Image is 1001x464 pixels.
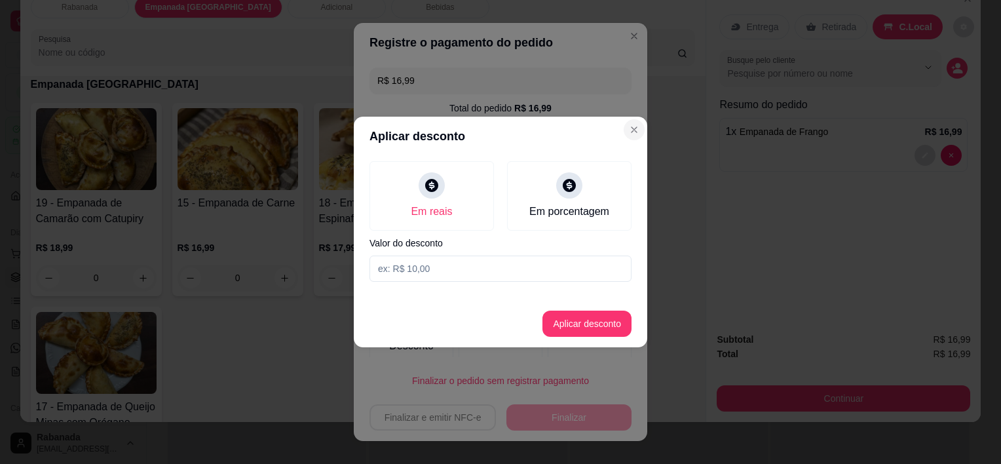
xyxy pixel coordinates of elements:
button: Aplicar desconto [542,311,632,337]
div: Em reais [411,204,452,220]
input: Valor do desconto [369,256,632,282]
label: Valor do desconto [369,239,632,248]
header: Aplicar desconto [354,117,647,156]
button: Close [624,119,645,140]
div: Em porcentagem [529,204,609,220]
